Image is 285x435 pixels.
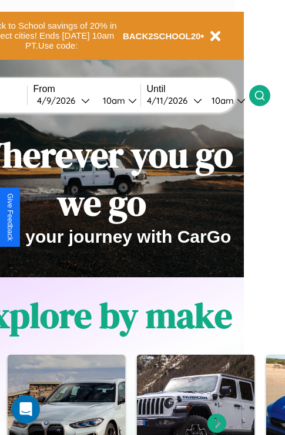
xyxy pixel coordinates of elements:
b: BACK2SCHOOL20 [123,31,201,41]
div: 10am [206,95,237,106]
div: 4 / 11 / 2026 [147,95,193,106]
button: 10am [202,94,249,107]
div: 10am [97,95,128,106]
div: Open Intercom Messenger [12,395,40,423]
label: From [33,84,140,94]
div: Give Feedback [6,193,14,241]
div: 4 / 9 / 2026 [37,95,81,106]
button: 10am [93,94,140,107]
button: 4/9/2026 [33,94,93,107]
label: Until [147,84,249,94]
